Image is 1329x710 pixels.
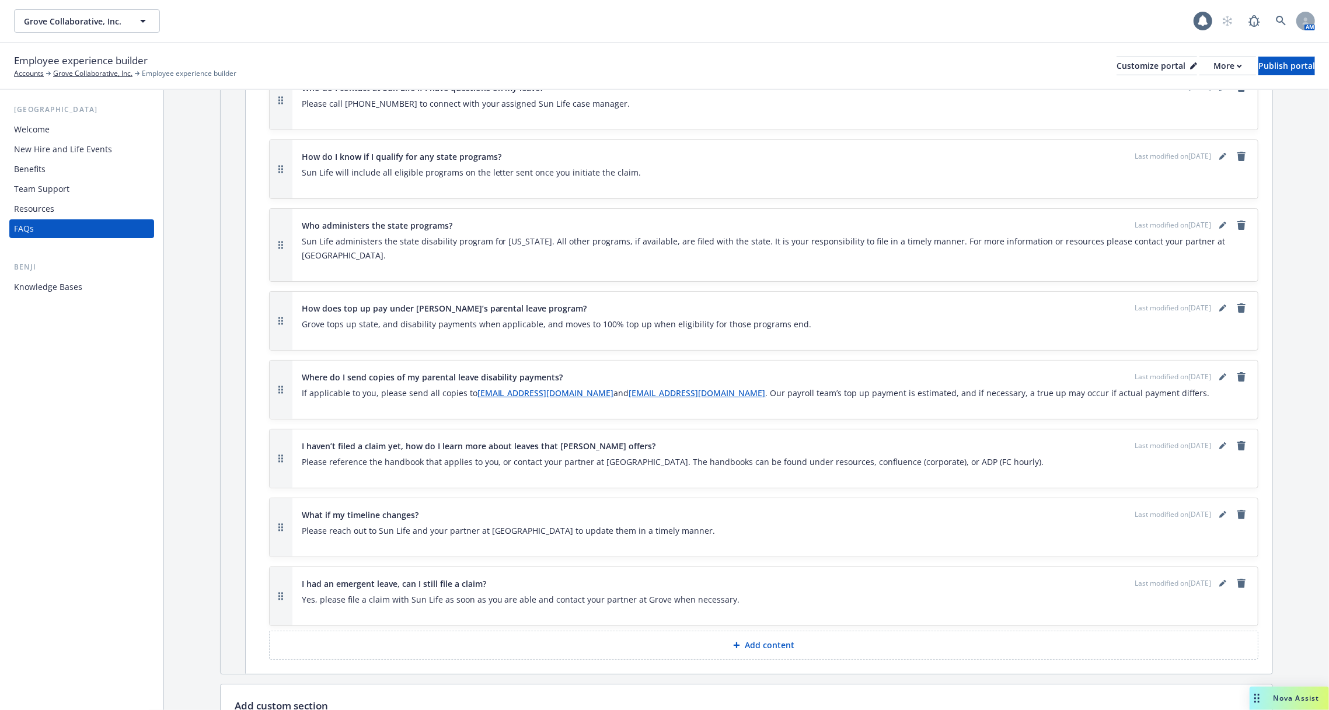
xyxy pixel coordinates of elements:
div: [GEOGRAPHIC_DATA] [9,104,154,116]
a: [EMAIL_ADDRESS][DOMAIN_NAME] [477,387,614,398]
button: More [1199,57,1256,75]
span: I had an emergent leave, can I still file a claim? [302,578,486,590]
a: Report a Bug [1243,9,1266,33]
p: Sun Life administers the state disability program for [US_STATE]. All other programs, if availabl... [302,235,1248,263]
span: Nova Assist [1274,693,1320,703]
span: Employee experience builder [14,53,148,68]
span: Employee experience builder [142,68,236,79]
a: editPencil [1216,439,1230,453]
div: FAQs [14,219,34,238]
a: Knowledge Bases [9,278,154,296]
a: Benefits [9,160,154,179]
p: Please reach out to Sun Life and your partner at [GEOGRAPHIC_DATA] to update them in a timely man... [302,524,1248,538]
span: Last modified on [DATE] [1135,440,1211,451]
div: Welcome [14,120,50,139]
a: Resources [9,200,154,218]
a: Start snowing [1216,9,1239,33]
a: Accounts [14,68,44,79]
div: New Hire and Life Events [14,140,112,159]
a: Grove Collaborative, Inc. [53,68,132,79]
a: FAQs [9,219,154,238]
p: If applicable to you, please send all copies to and . Our payroll team’s top up payment is estima... [302,386,1248,400]
button: Publish portal [1258,57,1315,75]
div: Benji [9,261,154,273]
p: Yes, please file a claim with Sun Life as soon as you are able and contact your partner at Grove ... [302,593,1248,607]
div: Team Support [14,180,69,198]
p: Please call [PHONE_NUMBER] to connect with your assigned Sun Life case manager. [302,97,1248,111]
a: editPencil [1216,218,1230,232]
span: I haven’t filed a claim yet, how do I learn more about leaves that [PERSON_NAME] offers? [302,440,656,452]
a: Team Support [9,180,154,198]
button: Customize portal [1117,57,1197,75]
div: Drag to move [1250,687,1264,710]
div: Benefits [14,160,46,179]
span: What if my timeline changes? [302,509,418,521]
span: How do I know if I qualify for any state programs? [302,151,501,163]
p: Please reference the handbook that applies to you, or contact your partner at [GEOGRAPHIC_DATA]. ... [302,455,1248,469]
a: remove [1234,576,1248,590]
span: Where do I send copies of my parental leave disability payments? [302,371,563,383]
a: editPencil [1216,301,1230,315]
a: editPencil [1216,370,1230,384]
div: Resources [14,200,54,218]
span: Who administers the state programs? [302,219,452,232]
button: Add content [269,631,1258,660]
div: More [1213,57,1242,75]
a: editPencil [1216,149,1230,163]
span: Last modified on [DATE] [1135,303,1211,313]
a: New Hire and Life Events [9,140,154,159]
a: remove [1234,370,1248,384]
span: Last modified on [DATE] [1135,372,1211,382]
a: Welcome [9,120,154,139]
span: Last modified on [DATE] [1135,220,1211,230]
button: Nova Assist [1250,687,1329,710]
a: [EMAIL_ADDRESS][DOMAIN_NAME] [629,387,766,398]
a: editPencil [1216,508,1230,522]
a: remove [1234,439,1248,453]
button: Grove Collaborative, Inc. [14,9,160,33]
a: remove [1234,149,1248,163]
p: Add content [745,639,794,651]
a: remove [1234,218,1248,232]
span: Last modified on [DATE] [1135,151,1211,162]
div: Knowledge Bases [14,278,82,296]
a: remove [1234,301,1248,315]
a: Search [1269,9,1293,33]
a: remove [1234,508,1248,522]
p: Grove tops up state, and disability payments when applicable, and moves to 100% top up when eligi... [302,317,1248,331]
span: How does top up pay under [PERSON_NAME]’s parental leave program? [302,302,587,314]
a: editPencil [1216,576,1230,590]
span: Last modified on [DATE] [1135,509,1211,520]
span: Last modified on [DATE] [1135,578,1211,589]
p: Sun Life will include all eligible programs on the letter sent once you initiate the claim. [302,166,1248,180]
span: Grove Collaborative, Inc. [24,15,125,27]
